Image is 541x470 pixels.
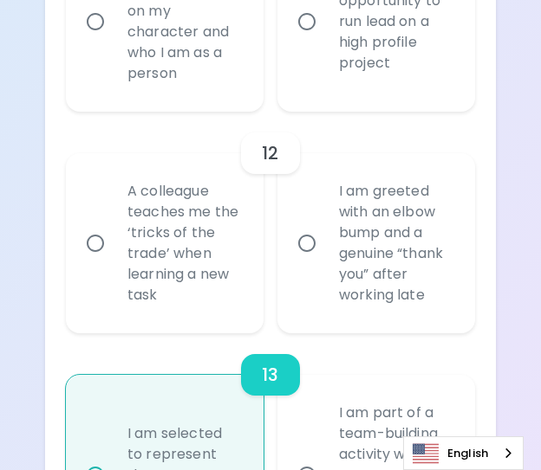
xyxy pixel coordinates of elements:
[114,160,254,326] div: A colleague teaches me the ‘tricks of the trade’ when learning a new task
[262,139,278,167] h6: 12
[325,160,466,326] div: I am greeted with an elbow bump and a genuine “thank you” after working late
[403,436,524,470] aside: Language selected: English
[403,436,524,470] div: Language
[262,361,278,389] h6: 13
[66,112,475,333] div: choice-group-check
[404,437,523,469] a: English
